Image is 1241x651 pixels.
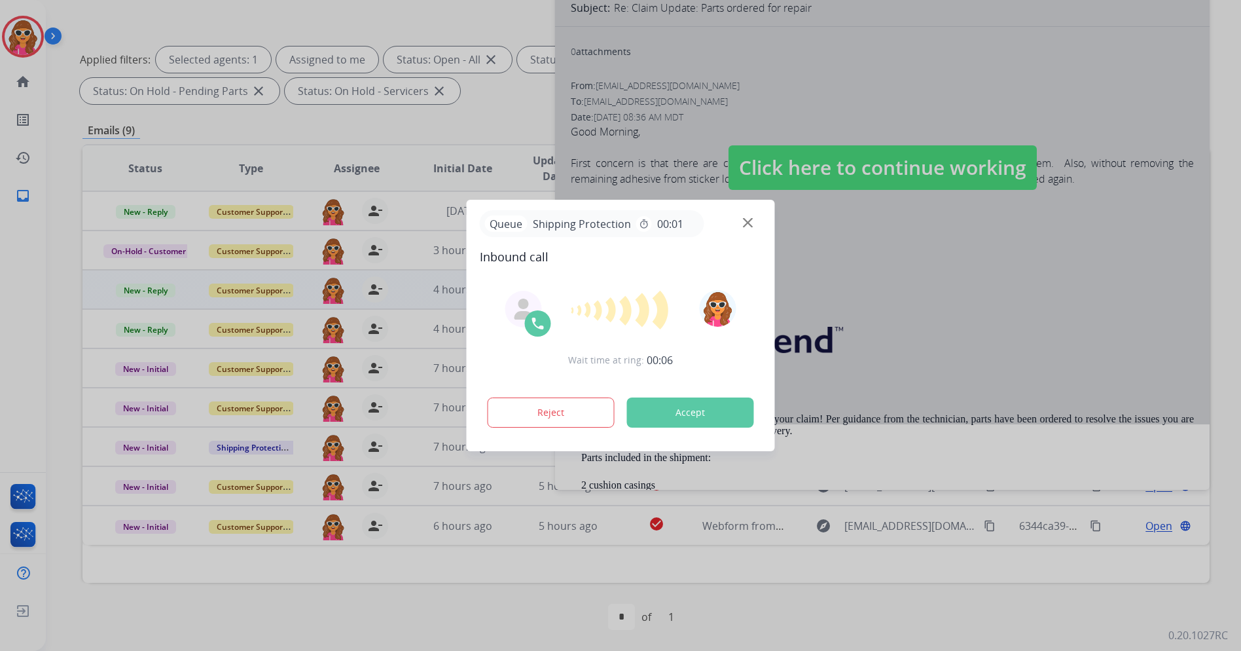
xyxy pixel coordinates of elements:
span: Inbound call [480,248,762,266]
span: 00:01 [657,216,683,232]
img: call-icon [530,316,546,331]
button: Reject [488,398,615,428]
img: close-button [743,218,753,228]
span: 00:06 [647,352,673,368]
p: Queue [485,215,528,232]
img: agent-avatar [513,299,534,320]
button: Accept [627,398,754,428]
img: avatar [699,290,736,327]
span: Shipping Protection [528,216,636,232]
mat-icon: timer [639,219,649,229]
span: Wait time at ring: [568,354,644,367]
p: 0.20.1027RC [1168,627,1228,643]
